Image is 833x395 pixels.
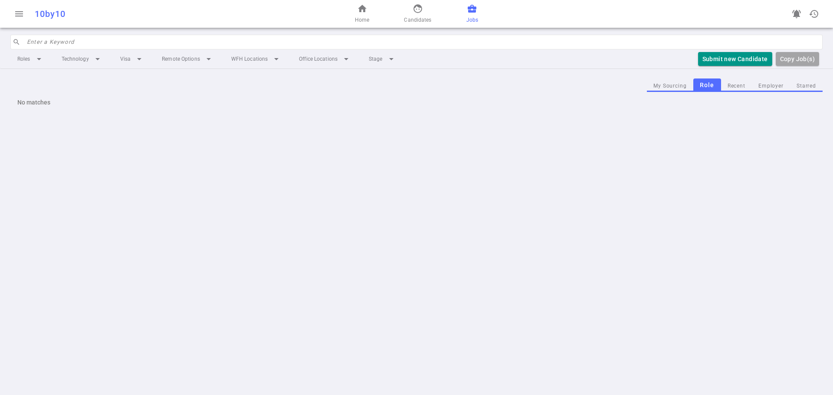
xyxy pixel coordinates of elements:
a: Jobs [466,3,478,24]
a: Home [355,3,369,24]
div: 10by10 [35,9,274,19]
li: Roles [10,51,51,67]
li: Stage [362,51,403,67]
span: Home [355,16,369,24]
div: No matches [10,92,823,113]
li: Remote Options [155,51,221,67]
li: Visa [113,51,151,67]
span: menu [14,9,24,19]
button: Open history [805,5,823,23]
span: history [809,9,819,19]
span: Jobs [466,16,478,24]
li: Technology [55,51,110,67]
span: home [357,3,367,14]
button: Open menu [10,5,28,23]
li: WFH Locations [224,51,289,67]
a: Candidates [404,3,431,24]
span: search [13,38,20,46]
span: business_center [467,3,477,14]
button: Employer [752,80,790,92]
span: face [413,3,423,14]
li: Office Locations [292,51,358,67]
button: My Sourcing [647,80,693,92]
span: Candidates [404,16,431,24]
span: notifications_active [791,9,802,19]
a: Go to see announcements [788,5,805,23]
button: Submit new Candidate [698,52,772,66]
button: Role [693,78,721,92]
button: Starred [790,80,823,92]
button: Recent [721,80,752,92]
